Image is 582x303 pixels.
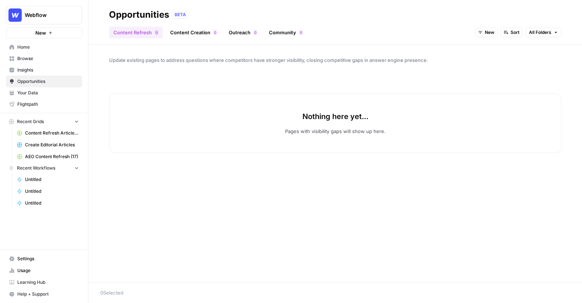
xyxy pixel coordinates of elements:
span: AEO Content Refresh (17) [25,153,79,160]
img: Webflow Logo [8,8,22,22]
div: 0 [213,29,217,35]
a: Untitled [14,174,82,185]
a: Content Refresh Article (Demo Grid) [14,127,82,139]
a: Outreach0 [224,27,262,38]
div: BETA [172,11,189,18]
span: Untitled [25,188,79,195]
span: Your Data [17,90,79,96]
p: Nothing here yet... [302,111,368,122]
a: Opportunities [6,76,82,87]
a: Create Editorial Articles [14,139,82,151]
span: Help + Support [17,291,79,297]
a: Untitled [14,185,82,197]
a: Untitled [14,197,82,209]
a: Usage [6,265,82,276]
button: Recent Grids [6,116,82,127]
a: Content Refresh0 [109,27,163,38]
a: Flightpath [6,98,82,110]
span: 0 [155,29,158,35]
span: Usage [17,267,79,274]
a: Community0 [264,27,307,38]
a: Your Data [6,87,82,99]
span: Home [17,44,79,50]
a: Browse [6,53,82,65]
span: Webflow [25,11,69,19]
span: Sort [511,29,519,36]
a: Content Creation0 [166,27,221,38]
button: Recent Workflows [6,163,82,174]
button: Workspace: Webflow [6,6,82,24]
button: Sort [501,28,523,37]
span: Browse [17,55,79,62]
button: New [6,27,82,38]
span: Flightpath [17,101,79,108]
span: Opportunities [17,78,79,85]
span: Untitled [25,176,79,183]
div: Opportunities [109,9,169,21]
span: Update existing pages to address questions where competitors have stronger visibility, closing co... [109,56,561,64]
span: Content Refresh Article (Demo Grid) [25,130,79,136]
span: Recent Workflows [17,165,55,171]
span: New [485,29,494,36]
span: New [35,29,46,36]
p: Pages with visibility gaps will show up here. [285,128,386,135]
span: 0 [254,29,256,35]
span: Untitled [25,200,79,206]
a: Settings [6,253,82,265]
a: AEO Content Refresh (17) [14,151,82,163]
span: Insights [17,67,79,73]
div: 0 [299,29,303,35]
a: Home [6,41,82,53]
button: Help + Support [6,288,82,300]
button: New [475,28,498,37]
span: 0 [214,29,216,35]
span: Create Editorial Articles [25,142,79,148]
div: 0 [253,29,257,35]
span: Learning Hub [17,279,79,286]
button: All Folders [526,28,561,37]
span: 0 [300,29,302,35]
span: All Folders [529,29,551,36]
a: Learning Hub [6,276,82,288]
span: Settings [17,255,79,262]
span: Recent Grids [17,118,44,125]
div: 0 Selected [100,289,570,296]
a: Insights [6,64,82,76]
